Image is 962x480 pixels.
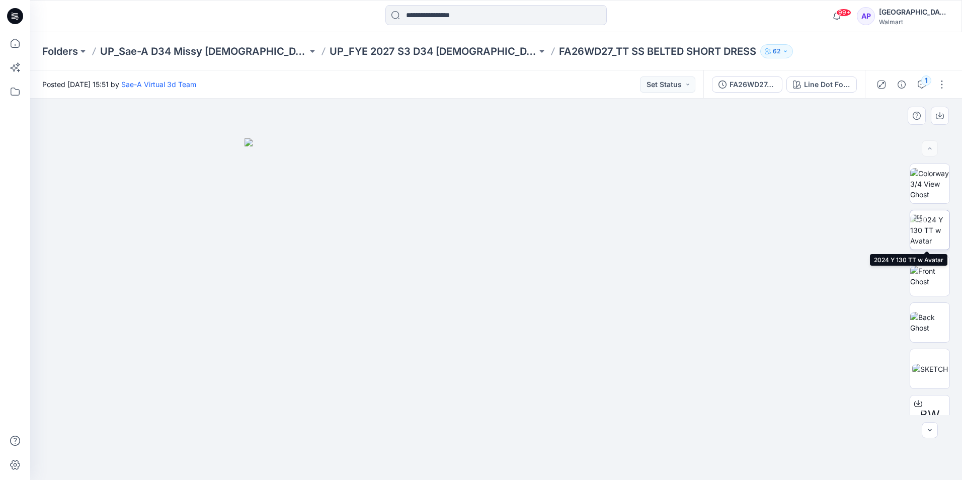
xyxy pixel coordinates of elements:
button: 62 [760,44,793,58]
img: Front Ghost [910,266,949,287]
span: BW [920,406,940,424]
div: Walmart [879,18,949,26]
span: 99+ [836,9,851,17]
a: UP_Sae-A D34 Missy [DEMOGRAPHIC_DATA] Dresses [100,44,307,58]
div: [GEOGRAPHIC_DATA] [879,6,949,18]
a: UP_FYE 2027 S3 D34 [DEMOGRAPHIC_DATA] Dresses [330,44,537,58]
a: Folders [42,44,78,58]
div: AP [857,7,875,25]
img: Colorway 3/4 View Ghost [910,168,949,200]
button: 1 [914,76,930,93]
img: 2024 Y 130 TT w Avatar [910,214,949,246]
div: Line Dot Foliage CW7 [804,79,850,90]
img: eyJhbGciOiJIUzI1NiIsImtpZCI6IjAiLCJzbHQiOiJzZXMiLCJ0eXAiOiJKV1QifQ.eyJkYXRhIjp7InR5cGUiOiJzdG9yYW... [245,138,748,480]
button: FA26WD27_ADM_TT SS BELTED SHORT DRESS_SaeA_092325 [712,76,782,93]
a: Sae-A Virtual 3d Team [121,80,196,89]
span: Posted [DATE] 15:51 by [42,79,196,90]
p: 62 [773,46,780,57]
div: FA26WD27_ADM_TT SS BELTED SHORT DRESS_SaeA_092325 [730,79,776,90]
img: Back Ghost [910,312,949,333]
button: Details [894,76,910,93]
div: 1 [921,75,931,86]
button: Line Dot Foliage CW7 [786,76,857,93]
img: SKETCH [912,364,948,374]
p: FA26WD27_TT SS BELTED SHORT DRESS [559,44,756,58]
